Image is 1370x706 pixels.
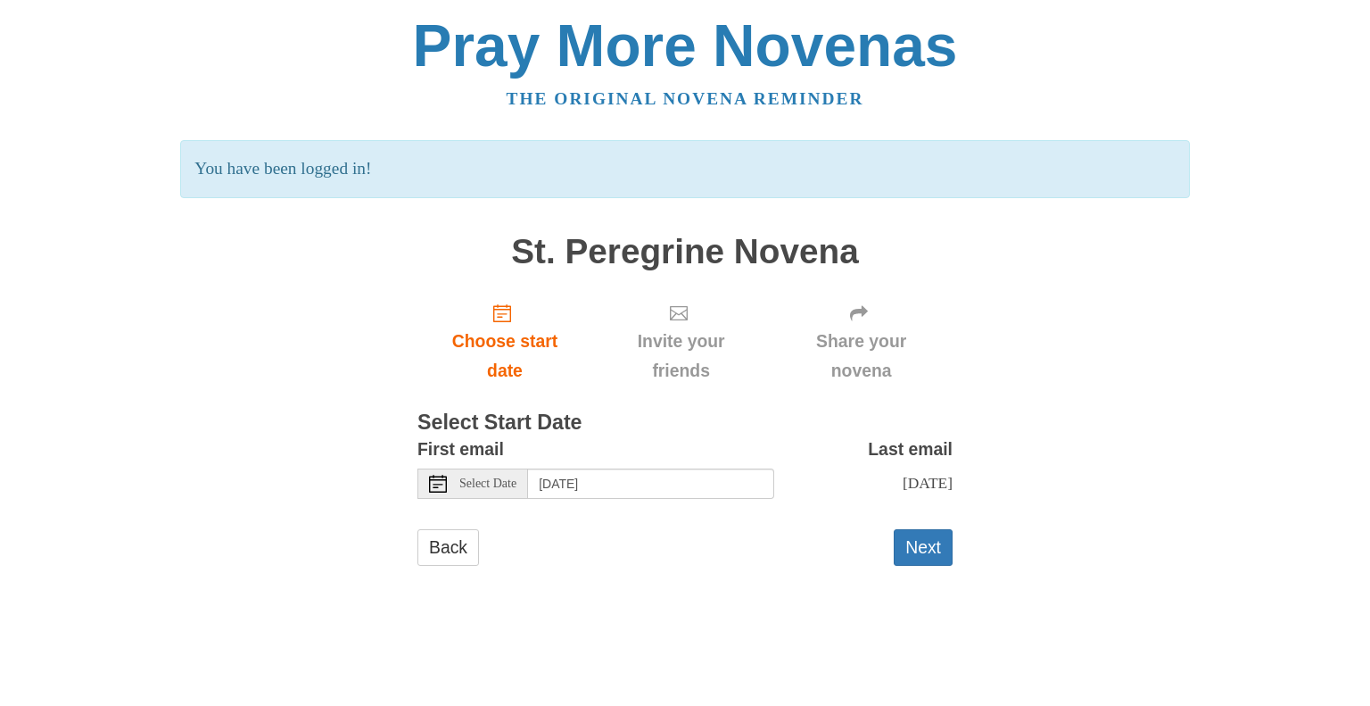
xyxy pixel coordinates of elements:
a: Back [417,529,479,566]
a: Choose start date [417,288,592,395]
label: Last email [868,435,953,464]
a: Pray More Novenas [413,12,958,79]
label: First email [417,435,504,464]
button: Next [894,529,953,566]
span: Choose start date [435,327,574,386]
span: Invite your friends [610,327,752,386]
a: The original novena reminder [507,89,864,108]
h1: St. Peregrine Novena [417,233,953,271]
div: Click "Next" to confirm your start date first. [592,288,770,395]
span: [DATE] [903,474,953,492]
span: Share your novena [788,327,935,386]
p: You have been logged in! [180,140,1189,198]
h3: Select Start Date [417,411,953,435]
div: Click "Next" to confirm your start date first. [770,288,953,395]
span: Select Date [459,478,516,490]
